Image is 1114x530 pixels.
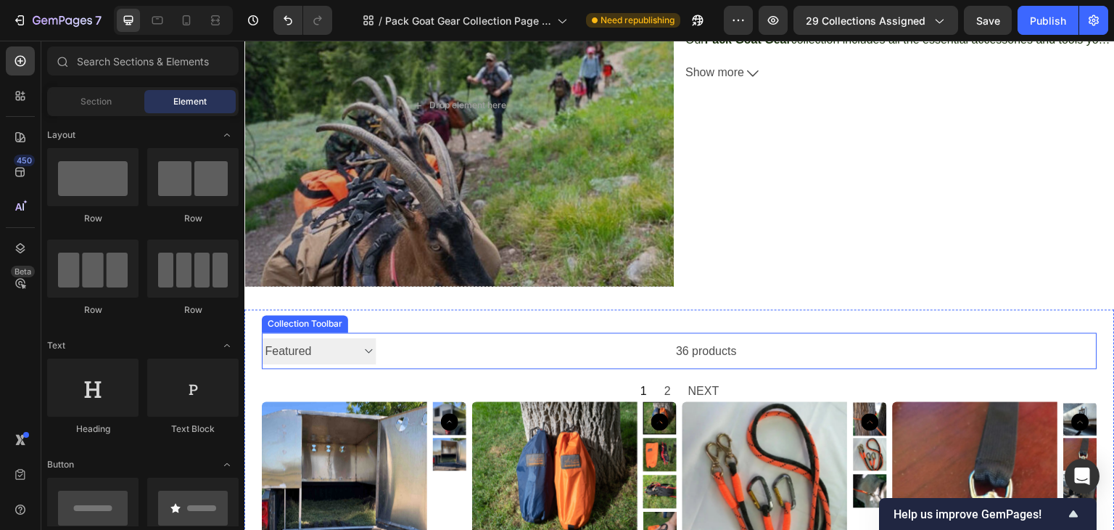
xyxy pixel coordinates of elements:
[47,212,139,225] div: Row
[47,458,74,471] span: Button
[197,373,214,391] button: Carousel Back Arrow
[894,505,1082,523] button: Show survey - Help us improve GemPages!
[806,13,925,28] span: 29 collections assigned
[601,14,674,27] span: Need republishing
[273,6,332,35] div: Undo/Redo
[147,303,239,317] div: Row
[228,362,393,527] a: Pack Goat Highline Kit – Pre-Rigged Camp Tethering System (3-Goat or 6-Goat Option)
[894,507,1065,521] span: Help us improve GemPages!
[131,293,492,329] div: 36 products
[95,12,102,29] p: 7
[20,277,101,290] div: Collection Toolbar
[147,423,239,436] div: Text Block
[379,13,382,28] span: /
[215,453,239,476] span: Toggle open
[976,15,1000,27] span: Save
[444,341,475,362] span: NEXT
[173,95,207,108] span: Element
[47,46,239,76] input: Search Sections & Elements
[1030,13,1066,28] div: Publish
[47,423,139,436] div: Heading
[964,6,1012,35] button: Save
[420,341,426,362] span: 2
[47,129,75,142] span: Layout
[1065,459,1099,494] div: Open Intercom Messenger
[11,266,35,277] div: Beta
[47,339,65,352] span: Text
[6,6,108,35] button: 7
[385,13,551,28] span: Pack Goat Gear Collection Page - [DATE] 15:38:13
[828,373,845,391] button: Carousel Back Arrow
[617,373,635,391] button: Carousel Back Arrow
[793,6,958,35] button: 29 collections assigned
[648,362,814,527] a: Pack Goat Tether
[17,362,183,527] a: Goat Hauler Deposit – Reserve Your Custom Goat Hauler Today
[14,155,35,166] div: 450
[1018,6,1078,35] button: Publish
[47,303,139,317] div: Row
[81,95,112,108] span: Section
[244,41,1114,530] iframe: Design area
[441,22,500,43] span: Show more
[215,123,239,147] span: Toggle open
[441,22,870,43] button: Show more
[396,341,403,362] span: 1
[215,334,239,357] span: Toggle open
[438,362,603,527] a: Pack Goat Leash
[407,373,424,391] button: Carousel Back Arrow
[147,212,239,225] div: Row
